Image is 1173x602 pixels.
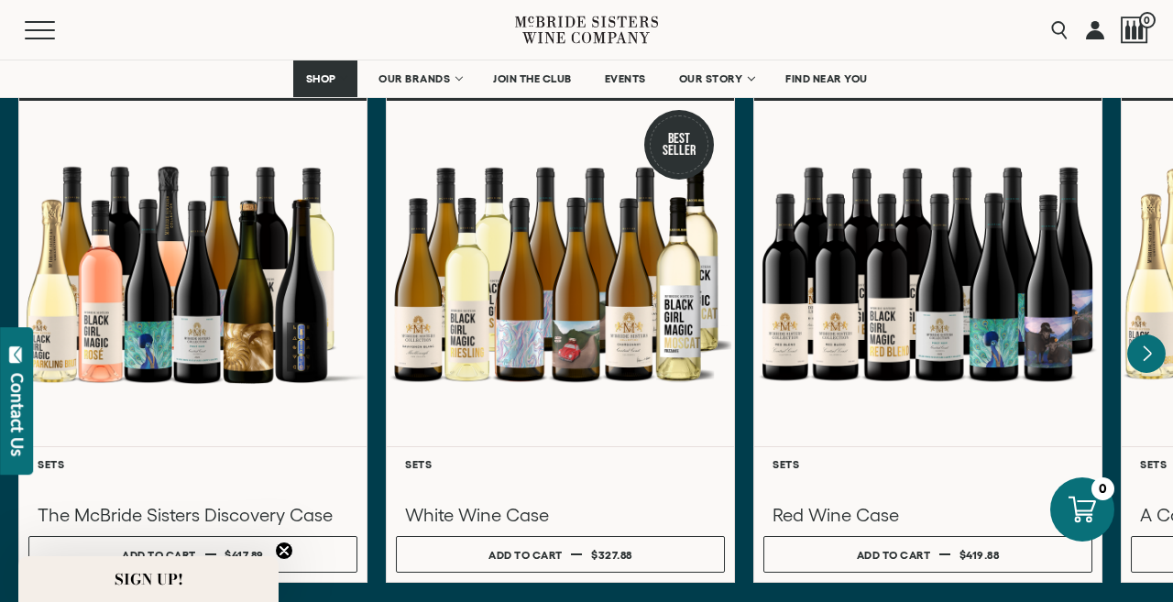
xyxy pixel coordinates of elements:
[378,72,450,85] span: OUR BRANDS
[38,458,348,470] h6: Sets
[28,536,357,573] button: Add to cart $417.89
[122,542,196,568] div: Add to cart
[405,503,716,527] h3: White Wine Case
[785,72,868,85] span: FIND NEAR YOU
[773,60,880,97] a: FIND NEAR YOU
[593,60,658,97] a: EVENTS
[18,556,279,602] div: SIGN UP!Close teaser
[305,72,336,85] span: SHOP
[1139,12,1156,28] span: 0
[493,72,572,85] span: JOIN THE CLUB
[25,21,91,39] button: Mobile Menu Trigger
[1091,477,1114,500] div: 0
[667,60,765,97] a: OUR STORY
[115,568,183,590] span: SIGN UP!
[488,542,563,568] div: Add to cart
[386,90,735,583] a: Best Seller White Wine Case Sets White Wine Case Add to cart $327.88
[293,60,357,97] a: SHOP
[773,503,1083,527] h3: Red Wine Case
[275,542,293,560] button: Close teaser
[405,458,716,470] h6: Sets
[8,373,27,456] div: Contact Us
[1127,334,1166,373] button: Next
[18,90,367,583] a: McBride Sisters Full Set Sets The McBride Sisters Discovery Case Add to cart $417.89
[679,72,743,85] span: OUR STORY
[605,72,646,85] span: EVENTS
[367,60,472,97] a: OUR BRANDS
[591,549,632,561] span: $327.88
[773,458,1083,470] h6: Sets
[396,536,725,573] button: Add to cart $327.88
[481,60,584,97] a: JOIN THE CLUB
[225,549,263,561] span: $417.89
[857,542,931,568] div: Add to cart
[959,549,1000,561] span: $419.88
[763,536,1092,573] button: Add to cart $419.88
[753,90,1102,583] a: Red Wine Case Sets Red Wine Case Add to cart $419.88
[38,503,348,527] h3: The McBride Sisters Discovery Case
